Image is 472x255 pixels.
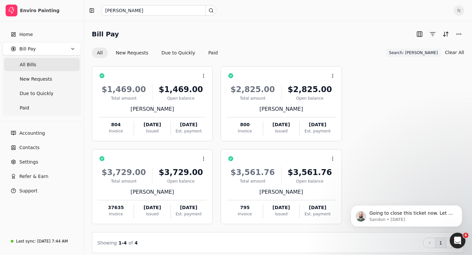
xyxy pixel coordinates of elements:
[4,72,80,86] a: New Requests
[463,233,468,238] span: 6
[284,167,336,178] div: $3,561.76
[3,184,81,197] button: Support
[284,95,336,101] div: Open balance
[3,42,81,55] button: Bill Pay
[20,105,29,111] span: Paid
[155,95,206,101] div: Open balance
[101,5,216,16] input: Search
[134,204,170,211] div: [DATE]
[300,204,335,211] div: [DATE]
[300,121,335,128] div: [DATE]
[20,76,52,83] span: New Requests
[227,178,278,184] div: Total amount
[171,204,206,211] div: [DATE]
[134,211,170,217] div: Issued
[171,211,206,217] div: Est. payment
[19,46,36,52] span: Bill Pay
[20,90,53,97] span: Due to Quickly
[227,167,278,178] div: $3,561.76
[454,29,464,39] button: More
[156,48,201,58] button: Due to Quickly
[37,238,68,244] div: [DATE] 7:44 AM
[19,130,45,137] span: Accounting
[110,48,153,58] button: New Requests
[134,121,170,128] div: [DATE]
[92,48,223,58] div: Invoice filter options
[135,240,138,245] span: 4
[386,49,441,57] button: Search: [PERSON_NAME]
[128,240,133,245] span: of
[435,238,446,248] button: 1
[92,29,119,39] h2: Bill Pay
[227,128,263,134] div: Invoice
[97,240,117,245] span: Showing
[3,155,81,168] a: Settings
[20,61,36,68] span: All Bills
[227,121,263,128] div: 800
[171,121,206,128] div: [DATE]
[98,178,149,184] div: Total amount
[16,238,36,244] div: Last sync:
[4,87,80,100] a: Due to Quickly
[300,128,335,134] div: Est. payment
[19,187,37,194] span: Support
[227,105,335,113] div: [PERSON_NAME]
[155,178,206,184] div: Open balance
[155,84,206,95] div: $1,469.00
[227,211,263,217] div: Invoice
[19,144,40,151] span: Contacts
[20,7,78,14] div: Enviro Painting
[263,121,299,128] div: [DATE]
[98,204,134,211] div: 37635
[203,48,223,58] button: Paid
[98,167,149,178] div: $3,729.00
[98,121,134,128] div: 804
[445,47,464,58] button: Clear All
[134,128,170,134] div: Issued
[227,95,278,101] div: Total amount
[19,31,33,38] span: Home
[98,84,149,95] div: $1,469.00
[171,128,206,134] div: Est. payment
[19,173,49,180] span: Refer & Earn
[227,84,278,95] div: $2,825.00
[98,105,206,113] div: [PERSON_NAME]
[155,167,206,178] div: $3,729.00
[389,50,438,56] span: Search: [PERSON_NAME]
[3,127,81,140] a: Accounting
[263,211,299,217] div: Issued
[227,188,335,196] div: [PERSON_NAME]
[341,191,472,237] iframe: Intercom notifications message
[98,95,149,101] div: Total amount
[284,178,336,184] div: Open balance
[119,240,127,245] span: 1 - 4
[263,204,299,211] div: [DATE]
[3,235,81,247] a: Last sync:[DATE] 7:44 AM
[92,48,108,58] button: All
[441,29,451,39] button: Sort
[227,204,263,211] div: 795
[3,28,81,41] a: Home
[3,170,81,183] button: Refer & Earn
[19,159,38,166] span: Settings
[98,211,134,217] div: Invoice
[450,233,465,248] iframe: Intercom live chat
[4,101,80,114] a: Paid
[300,211,335,217] div: Est. payment
[4,58,80,71] a: All Bills
[454,5,464,16] button: N
[263,128,299,134] div: Issued
[98,128,134,134] div: Invoice
[3,141,81,154] a: Contacts
[98,188,206,196] div: [PERSON_NAME]
[284,84,336,95] div: $2,825.00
